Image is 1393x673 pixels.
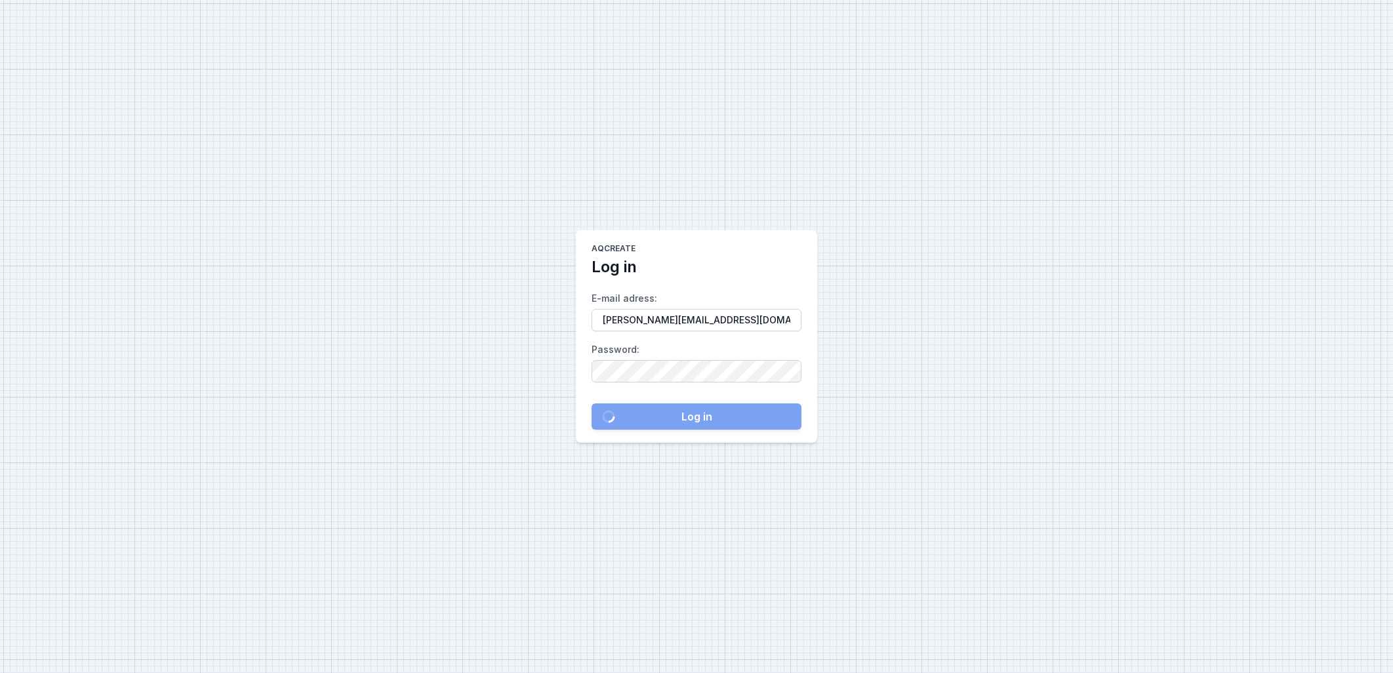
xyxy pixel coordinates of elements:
label: Password : [592,339,801,382]
input: E-mail adress: [592,309,801,331]
h2: Log in [592,256,637,277]
input: Password: [592,360,801,382]
h1: AQcreate [592,243,636,256]
label: E-mail adress : [592,288,801,331]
